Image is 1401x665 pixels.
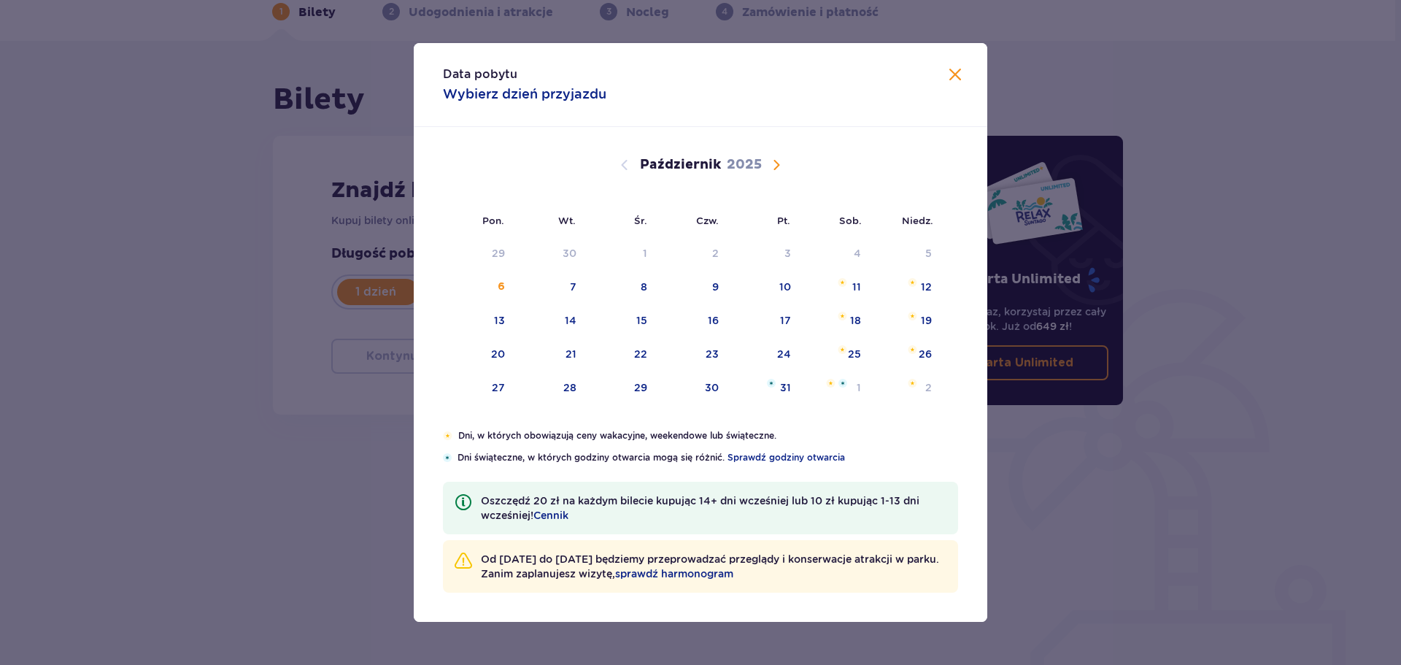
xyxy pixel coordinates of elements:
button: Poprzedni miesiąc [616,156,633,174]
div: 25 [848,347,861,361]
td: czwartek, 16 października 2025 [657,305,730,337]
button: Zamknij [946,66,964,85]
img: Pomarańczowa gwiazdka [838,345,847,354]
td: sobota, 11 października 2025 [801,272,872,304]
div: 15 [636,313,647,328]
div: 23 [706,347,719,361]
img: Pomarańczowa gwiazdka [908,379,917,388]
td: sobota, 18 października 2025 [801,305,872,337]
td: Data niedostępna. poniedziałek, 29 września 2025 [443,238,515,270]
a: sprawdź harmonogram [615,566,733,581]
div: 22 [634,347,647,361]
div: 30 [563,246,576,261]
td: wtorek, 14 października 2025 [515,305,587,337]
div: 5 [925,246,932,261]
td: Data niedostępna. niedziela, 5 października 2025 [871,238,942,270]
div: 29 [492,246,505,261]
p: Październik [640,156,721,174]
td: poniedziałek, 13 października 2025 [443,305,515,337]
div: 1 [643,246,647,261]
div: 6 [498,280,505,294]
td: środa, 22 października 2025 [587,339,657,371]
td: piątek, 31 października 2025 [729,372,801,404]
div: 7 [570,280,576,294]
div: 13 [494,313,505,328]
td: czwartek, 30 października 2025 [657,372,730,404]
td: czwartek, 23 października 2025 [657,339,730,371]
img: Pomarańczowa gwiazdka [838,278,847,287]
td: Data niedostępna. wtorek, 30 września 2025 [515,238,587,270]
td: piątek, 24 października 2025 [729,339,801,371]
div: 2 [712,246,719,261]
td: poniedziałek, 27 października 2025 [443,372,515,404]
td: czwartek, 9 października 2025 [657,272,730,304]
td: poniedziałek, 20 października 2025 [443,339,515,371]
td: niedziela, 26 października 2025 [871,339,942,371]
td: Data niedostępna. sobota, 4 października 2025 [801,238,872,270]
td: poniedziałek, 6 października 2025 [443,272,515,304]
div: 31 [780,380,791,395]
p: Wybierz dzień przyjazdu [443,85,606,103]
small: Sob. [839,215,862,226]
img: Pomarańczowa gwiazdka [908,312,917,320]
div: 8 [641,280,647,294]
td: niedziela, 2 listopada 2025 [871,372,942,404]
div: 14 [565,313,576,328]
td: sobota, 1 listopada 2025 [801,372,872,404]
img: Niebieska gwiazdka [767,379,776,388]
div: 9 [712,280,719,294]
div: 19 [921,313,932,328]
img: Pomarańczowa gwiazdka [443,431,452,440]
td: środa, 15 października 2025 [587,305,657,337]
div: 21 [566,347,576,361]
div: 17 [780,313,791,328]
div: 1 [857,380,861,395]
td: środa, 29 października 2025 [587,372,657,404]
td: piątek, 17 października 2025 [729,305,801,337]
small: Śr. [634,215,647,226]
a: Cennik [533,508,568,523]
p: 2025 [727,156,762,174]
td: wtorek, 7 października 2025 [515,272,587,304]
p: Dni, w których obowiązują ceny wakacyjne, weekendowe lub świąteczne. [458,429,958,442]
img: Pomarańczowa gwiazdka [908,345,917,354]
td: Data niedostępna. środa, 1 października 2025 [587,238,657,270]
div: 24 [777,347,791,361]
img: Pomarańczowa gwiazdka [908,278,917,287]
small: Wt. [558,215,576,226]
div: 4 [854,246,861,261]
div: 11 [852,280,861,294]
div: 18 [850,313,861,328]
a: Sprawdź godziny otwarcia [727,451,845,464]
div: 2 [925,380,932,395]
div: 26 [919,347,932,361]
td: piątek, 10 października 2025 [729,272,801,304]
img: Niebieska gwiazdka [838,379,847,388]
div: 28 [563,380,576,395]
td: wtorek, 28 października 2025 [515,372,587,404]
div: 3 [784,246,791,261]
div: 16 [708,313,719,328]
div: 10 [779,280,791,294]
div: 12 [921,280,932,294]
p: Data pobytu [443,66,517,82]
div: 29 [634,380,647,395]
td: sobota, 25 października 2025 [801,339,872,371]
p: Oszczędź 20 zł na każdym bilecie kupując 14+ dni wcześniej lub 10 zł kupując 1-13 dni wcześniej! [481,493,946,523]
div: 20 [491,347,505,361]
td: niedziela, 12 października 2025 [871,272,942,304]
img: Niebieska gwiazdka [443,453,452,462]
button: Następny miesiąc [768,156,785,174]
div: 27 [492,380,505,395]
td: Data niedostępna. piątek, 3 października 2025 [729,238,801,270]
td: niedziela, 19 października 2025 [871,305,942,337]
small: Pon. [482,215,504,226]
div: 30 [705,380,719,395]
td: Data niedostępna. czwartek, 2 października 2025 [657,238,730,270]
small: Niedz. [902,215,933,226]
td: środa, 8 października 2025 [587,272,657,304]
p: Od [DATE] do [DATE] będziemy przeprowadzać przeglądy i konserwacje atrakcji w parku. Zanim zaplan... [481,552,946,581]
